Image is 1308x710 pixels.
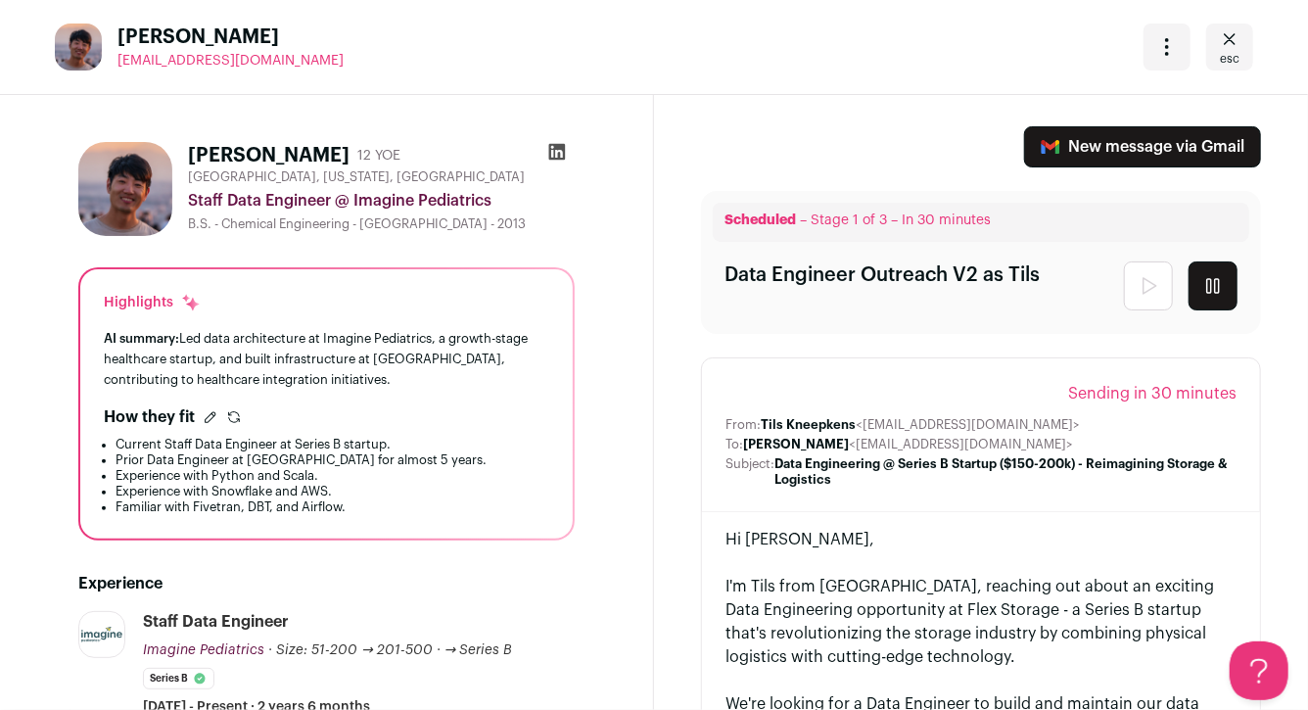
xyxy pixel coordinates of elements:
[774,457,1228,486] b: Data Engineering @ Series B Startup ($150-200k) - Reimagining Storage & Logistics
[104,405,195,429] h2: How they fit
[78,572,575,595] h2: Experience
[357,146,400,166] div: 12 YOE
[743,437,1073,452] dd: <[EMAIL_ADDRESS][DOMAIN_NAME]>
[116,499,549,515] li: Familiar with Fivetran, DBT, and Airflow.
[902,213,991,227] span: In 30 minutes
[143,643,264,657] span: Imagine Pediatrics
[188,142,350,169] h1: [PERSON_NAME]
[1220,51,1239,67] span: esc
[725,528,1237,551] div: Hi [PERSON_NAME],
[104,293,201,312] div: Highlights
[188,216,575,232] div: B.S. - Chemical Engineering - [GEOGRAPHIC_DATA] - 2013
[891,213,898,227] span: –
[444,643,513,657] span: → Series B
[117,51,344,71] a: [EMAIL_ADDRESS][DOMAIN_NAME]
[116,484,549,499] li: Experience with Snowflake and AWS.
[268,643,433,657] span: · Size: 51-200 → 201-500
[1230,641,1288,700] iframe: Help Scout Beacon - Open
[79,625,124,644] img: 23a299ce01ce3857e20489a1b8e158fe05d0981c7becac3f87049ebaaf4298d3.svg
[800,213,807,227] span: –
[55,24,102,71] img: 7a6507fb076b621da2a164901df4a08d8aeacd2012a3b05f4ff7d797f0f9a4f2.jpg
[1206,24,1253,71] a: Close
[437,640,441,660] span: ·
[761,418,856,431] b: Tils Kneepkens
[724,213,796,227] span: Scheduled
[188,189,575,213] div: Staff Data Engineer @ Imagine Pediatrics
[117,54,344,68] span: [EMAIL_ADDRESS][DOMAIN_NAME]
[143,668,214,689] li: Series B
[725,575,1237,669] div: I'm Tils from [GEOGRAPHIC_DATA], reaching out about an exciting Data Engineering opportunity at F...
[725,417,761,433] dt: From:
[116,437,549,452] li: Current Staff Data Engineer at Series B startup.
[725,456,774,488] dt: Subject:
[761,417,1080,433] dd: <[EMAIL_ADDRESS][DOMAIN_NAME]>
[117,24,344,51] span: [PERSON_NAME]
[116,452,549,468] li: Prior Data Engineer at [GEOGRAPHIC_DATA] for almost 5 years.
[725,437,743,452] dt: To:
[143,611,289,633] div: Staff Data Engineer
[1144,24,1191,71] button: Open dropdown
[724,261,1040,310] div: Data Engineer Outreach V2 as Tils
[811,213,887,227] span: Stage 1 of 3
[743,438,849,450] b: [PERSON_NAME]
[104,332,179,345] span: AI summary:
[1068,382,1237,405] span: Sending in 30 minutes
[116,468,549,484] li: Experience with Python and Scala.
[78,142,172,236] img: 7a6507fb076b621da2a164901df4a08d8aeacd2012a3b05f4ff7d797f0f9a4f2.jpg
[104,328,549,390] div: Led data architecture at Imagine Pediatrics, a growth-stage healthcare startup, and built infrast...
[188,169,525,185] span: [GEOGRAPHIC_DATA], [US_STATE], [GEOGRAPHIC_DATA]
[1024,126,1261,167] a: New message via Gmail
